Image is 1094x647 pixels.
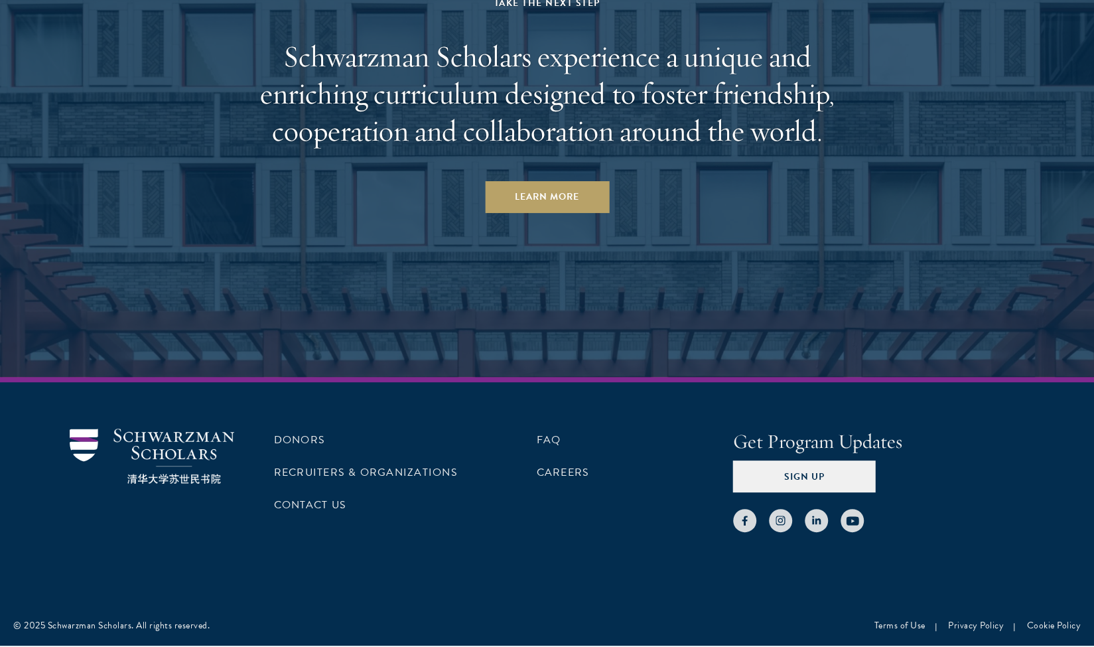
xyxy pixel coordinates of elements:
a: Donors [274,432,325,448]
img: Schwarzman Scholars [70,429,234,484]
h4: Get Program Updates [733,429,1025,455]
h2: Schwarzman Scholars experience a unique and enriching curriculum designed to foster friendship, c... [239,38,856,149]
a: FAQ [537,432,561,448]
a: Careers [537,465,590,480]
a: Terms of Use [874,618,925,632]
a: Learn More [485,181,609,213]
button: Sign Up [733,461,876,492]
a: Contact Us [274,497,346,513]
a: Recruiters & Organizations [274,465,458,480]
a: Cookie Policy [1027,618,1081,632]
a: Privacy Policy [948,618,1004,632]
div: © 2025 Schwarzman Scholars. All rights reserved. [13,618,210,632]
